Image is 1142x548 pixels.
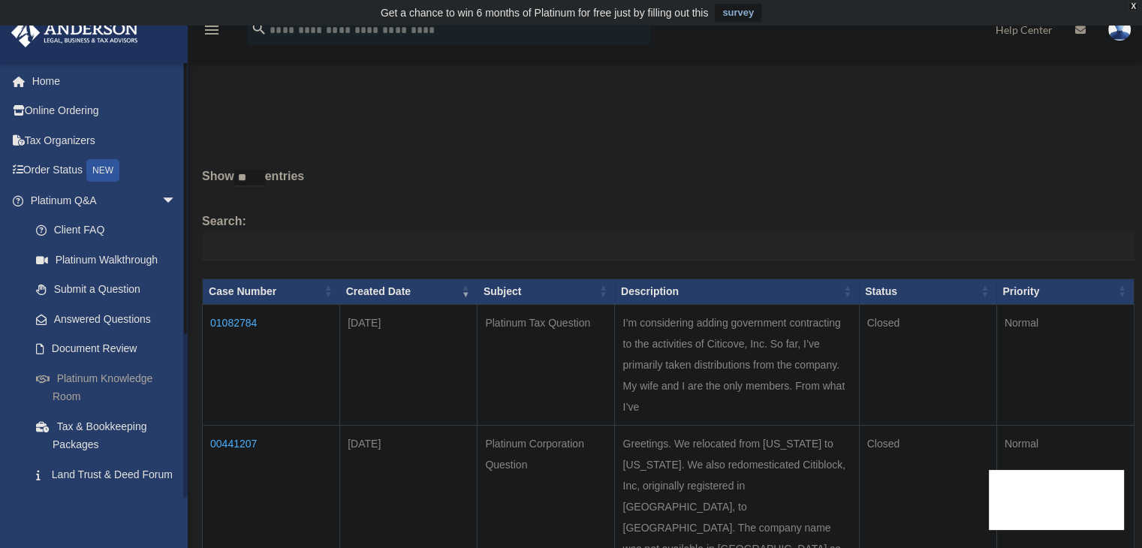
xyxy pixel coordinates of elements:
img: Anderson Advisors Platinum Portal [7,18,143,47]
td: I’m considering adding government contracting to the activities of Citicove, Inc. So far, I’ve pr... [615,304,859,425]
i: search [251,20,267,37]
div: close [1128,2,1138,11]
label: Show entries [202,166,1134,202]
th: Created Date: activate to sort column ascending [340,279,478,304]
a: survey [715,4,761,22]
img: User Pic [1108,19,1131,41]
th: Priority: activate to sort column ascending [996,279,1134,304]
a: Land Trust & Deed Forum [21,459,199,489]
th: Case Number: activate to sort column ascending [203,279,340,304]
td: [DATE] [340,304,478,425]
div: NEW [86,159,119,182]
a: Tax Organizers [11,125,199,155]
a: Online Ordering [11,96,199,126]
select: Showentries [234,170,265,187]
a: menu [203,26,221,39]
span: arrow_drop_down [161,185,191,216]
th: Status: activate to sort column ascending [859,279,996,304]
td: Normal [996,304,1134,425]
th: Subject: activate to sort column ascending [478,279,615,304]
i: menu [203,21,221,39]
label: Search: [202,211,1134,260]
a: Client FAQ [21,215,199,245]
a: Order StatusNEW [11,155,199,186]
a: Tax & Bookkeeping Packages [21,411,199,459]
a: Platinum Knowledge Room [21,363,199,411]
a: Document Review [21,334,199,364]
a: Submit a Question [21,275,199,305]
th: Description: activate to sort column ascending [615,279,859,304]
a: Platinum Q&Aarrow_drop_down [11,185,199,215]
td: Platinum Tax Question [478,304,615,425]
a: Home [11,66,199,96]
td: Closed [859,304,996,425]
a: Answered Questions [21,304,191,334]
a: Portal Feedback [21,489,199,519]
td: 01082784 [203,304,340,425]
div: Get a chance to win 6 months of Platinum for free just by filling out this [381,4,709,22]
a: Platinum Walkthrough [21,245,199,275]
input: Search: [202,232,1134,260]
